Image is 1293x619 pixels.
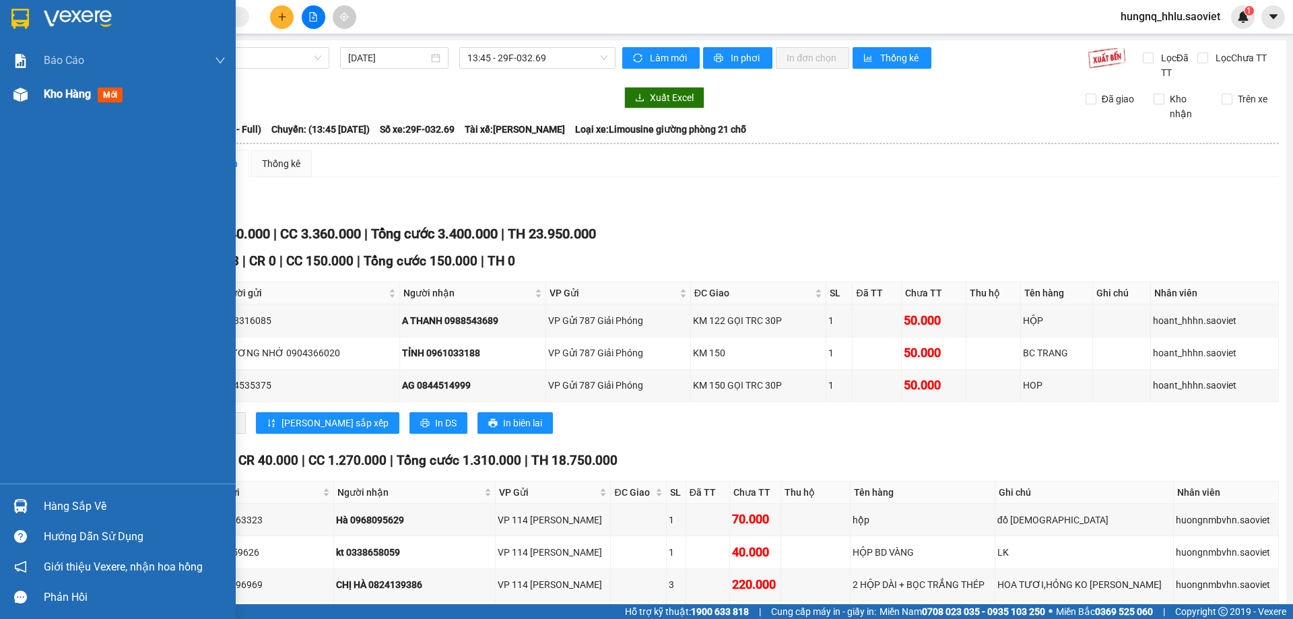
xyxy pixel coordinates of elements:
span: Lọc Chưa TT [1210,51,1269,65]
td: VP Gửi 787 Giải Phóng [546,337,691,370]
img: solution-icon [13,54,28,68]
div: 0383316085 [218,313,397,328]
div: huongnmbvhn.saoviet [1176,545,1276,560]
button: downloadXuất Excel [624,87,704,108]
span: | [357,253,360,269]
button: printerIn biên lai [477,412,553,434]
img: 9k= [1088,47,1126,69]
span: Miền Bắc [1056,604,1153,619]
div: KM 150 GỌI TRC 30P [693,378,824,393]
span: Xuất Excel [650,90,694,105]
span: Kho hàng [44,88,91,100]
span: Miền Nam [880,604,1045,619]
span: mới [98,88,123,102]
th: Ghi chú [995,482,1174,504]
span: Lọc Đã TT [1156,51,1197,80]
td: VP 114 Trần Nhật Duật [496,569,611,601]
td: VP Gửi 787 Giải Phóng [546,304,691,337]
span: printer [714,53,725,64]
span: Thống kê [880,51,921,65]
span: notification [14,560,27,573]
span: Tổng cước 1.310.000 [397,453,521,468]
th: Nhân viên [1151,282,1279,304]
div: 50.000 [904,376,964,395]
span: download [635,93,644,104]
div: VP Gửi 787 Giải Phóng [548,378,688,393]
span: CC 150.000 [286,253,354,269]
span: Làm mới [650,51,689,65]
button: aim [333,5,356,29]
span: caret-down [1267,11,1280,23]
span: In phơi [731,51,762,65]
span: Cung cấp máy in - giấy in: [771,604,876,619]
span: | [302,453,305,468]
button: caret-down [1261,5,1285,29]
span: copyright [1218,607,1228,616]
span: | [273,226,277,242]
span: sort-ascending [267,418,276,429]
div: TỈNH 0961033188 [402,346,544,360]
span: ĐC Giao [694,286,813,300]
span: bar-chart [863,53,875,64]
span: Trên xe [1232,92,1273,106]
div: HỘP BD VÀNG [853,545,993,560]
span: | [501,226,504,242]
td: VP Gửi 787 Giải Phóng [546,370,691,402]
div: KM 122 GỌI TRC 30P [693,313,824,328]
button: In đơn chọn [776,47,849,69]
div: KT 0376363323 [195,513,331,527]
span: [PERSON_NAME] sắp xếp [281,416,389,430]
span: down [215,55,226,66]
span: | [242,253,246,269]
td: VP 114 Trần Nhật Duật [496,504,611,536]
strong: 0708 023 035 - 0935 103 250 [922,606,1045,617]
div: Hướng dẫn sử dụng [44,527,226,547]
img: warehouse-icon [13,88,28,102]
div: 0974535375 [218,378,397,393]
span: file-add [308,12,318,22]
img: warehouse-icon [13,499,28,513]
div: CHỊ HÀ 0824139386 [336,577,493,592]
div: hoant_hhhn.saoviet [1153,346,1276,360]
th: Tên hàng [1021,282,1093,304]
th: Thu hộ [781,482,851,504]
button: printerIn DS [409,412,467,434]
div: 1 [828,346,850,360]
div: 220.000 [732,575,778,594]
th: Nhân viên [1174,482,1279,504]
sup: 1 [1245,6,1254,15]
div: đồ [DEMOGRAPHIC_DATA] [997,513,1172,527]
div: 50.000 [904,311,964,330]
th: Tên hàng [851,482,995,504]
span: Hỗ trợ kỹ thuật: [625,604,749,619]
span: printer [420,418,430,429]
div: hộp [853,513,993,527]
span: Tổng cước 3.400.000 [371,226,498,242]
span: Tài xế: [PERSON_NAME] [465,122,565,137]
span: Giới thiệu Vexere, nhận hoa hồng [44,558,203,575]
div: hoant_hhhn.saoviet [1153,313,1276,328]
span: CC 1.270.000 [308,453,387,468]
span: Đã giao [1096,92,1139,106]
div: Phản hồi [44,587,226,608]
span: In biên lai [503,416,542,430]
div: huongnmbvhn.saoviet [1176,513,1276,527]
div: Hà 0968095629 [336,513,493,527]
th: Ghi chú [1093,282,1151,304]
div: VP 114 [PERSON_NAME] [498,545,608,560]
div: 1 [828,313,850,328]
th: Thu hộ [966,282,1021,304]
div: 3 [669,577,684,592]
div: VP Gửi 787 Giải Phóng [548,346,688,360]
span: ⚪️ [1049,609,1053,614]
span: 13:45 - 29F-032.69 [467,48,607,68]
span: sync [633,53,644,64]
span: | [481,253,484,269]
div: VP 114 [PERSON_NAME] [498,513,608,527]
span: VP Gửi [499,485,597,500]
span: TH 23.950.000 [508,226,596,242]
th: Chưa TT [902,282,966,304]
span: | [390,453,393,468]
span: TH 0 [488,253,515,269]
span: hungnq_hhlu.saoviet [1110,8,1231,25]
